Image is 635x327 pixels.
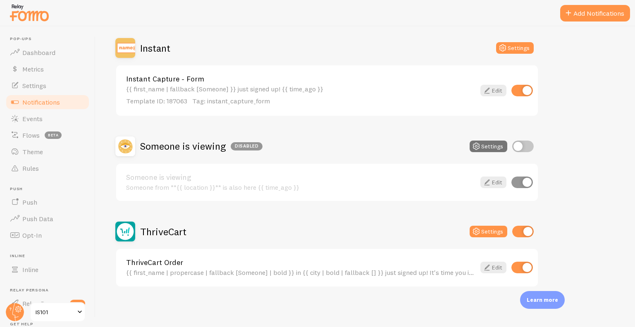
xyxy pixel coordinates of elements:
span: Metrics [22,65,44,73]
div: Someone from **{{ location }}** is also here {{ time_ago }} [126,184,475,191]
a: Push Data [5,210,90,227]
a: Settings [5,77,90,94]
img: fomo-relay-logo-orange.svg [9,2,50,23]
a: Push [5,194,90,210]
span: Push Data [22,215,53,223]
span: IS101 [36,307,75,317]
button: Settings [496,42,534,54]
span: Inline [22,265,38,274]
a: Theme [5,143,90,160]
span: Dashboard [22,48,55,57]
span: Settings [22,81,46,90]
img: Someone is viewing [115,136,135,156]
a: ThriveCart Order [126,259,475,266]
span: Rules [22,164,39,172]
button: Settings [470,226,507,237]
button: Settings [470,141,507,152]
div: {{ first_name | propercase | fallback [Someone] | bold }} in {{ city | bold | fallback [] }} just... [126,269,475,276]
span: Push [10,186,90,192]
span: new [70,300,85,307]
a: Edit [480,177,506,188]
h2: ThriveCart [140,225,186,238]
a: IS101 [30,302,86,322]
span: Get Help [10,322,90,327]
a: Relay Persona new [5,295,90,312]
span: beta [45,131,62,139]
div: {{ first_name | fallback [Someone] }} just signed up! {{ time_ago }} [126,85,475,105]
span: Theme [22,148,43,156]
span: Relay Persona [10,288,90,293]
span: Opt-In [22,231,42,239]
a: Instant Capture - Form [126,75,475,83]
a: Dashboard [5,44,90,61]
img: Instant [115,38,135,58]
h2: Someone is viewing [140,140,263,153]
div: Disabled [231,142,263,150]
a: Events [5,110,90,127]
a: Edit [480,262,506,273]
span: Relay Persona [22,299,65,308]
a: Rules [5,160,90,177]
img: ThriveCart [115,222,135,241]
span: Pop-ups [10,36,90,42]
span: Template ID: 187063 [126,97,187,105]
a: Edit [480,85,506,96]
span: Push [22,198,37,206]
span: Tag: instant_capture_form [192,97,270,105]
a: Someone is viewing [126,174,475,181]
a: Metrics [5,61,90,77]
span: Inline [10,253,90,259]
a: Inline [5,261,90,278]
span: Flows [22,131,40,139]
a: Flows beta [5,127,90,143]
div: Learn more [520,291,565,309]
span: Notifications [22,98,60,106]
h2: Instant [140,42,170,55]
a: Notifications [5,94,90,110]
p: Learn more [527,296,558,304]
a: Opt-In [5,227,90,243]
span: Events [22,115,43,123]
